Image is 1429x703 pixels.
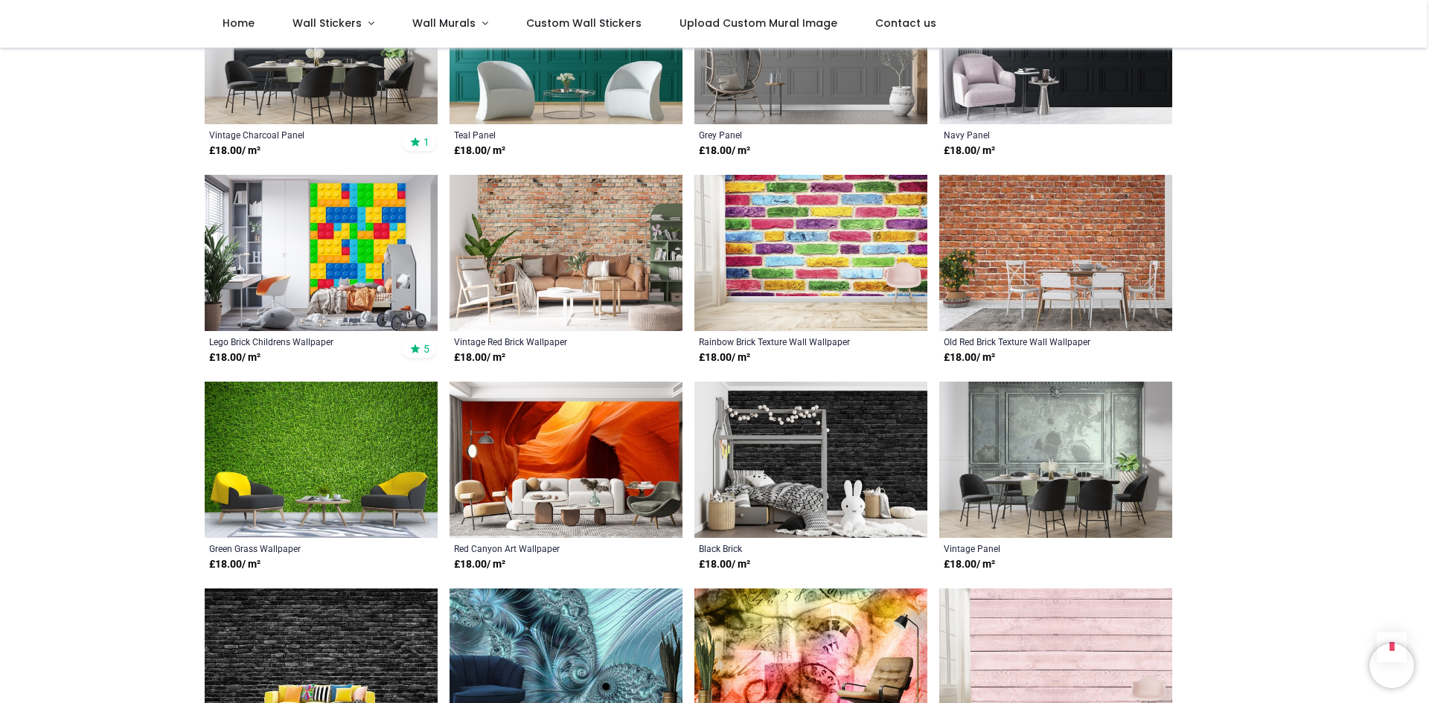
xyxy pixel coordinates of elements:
strong: £ 18.00 / m² [209,144,260,158]
strong: £ 18.00 / m² [699,350,750,365]
img: Old Red Brick Texture Wall Wall Mural Wallpaper [939,175,1172,331]
img: Lego Brick Childrens Wall Mural Wallpaper [205,175,438,331]
a: Red Canyon Art Wallpaper [454,542,633,554]
img: Black Brick Wall Mural - Mod2 [694,382,927,538]
strong: £ 18.00 / m² [699,144,750,158]
strong: £ 18.00 / m² [454,557,505,572]
span: Wall Stickers [292,16,362,31]
strong: £ 18.00 / m² [454,350,505,365]
span: Upload Custom Mural Image [680,16,837,31]
a: Grey Panel [699,129,878,141]
iframe: Brevo live chat [1369,643,1414,688]
span: Wall Murals [412,16,476,31]
img: Vintage Red Brick Wall Mural Wallpaper [450,175,682,331]
a: Green Grass Wallpaper [209,542,389,554]
a: Vintage Panel [944,542,1123,554]
strong: £ 18.00 / m² [699,557,750,572]
a: Vintage Red Brick Wallpaper [454,336,633,347]
strong: £ 18.00 / m² [944,557,995,572]
a: Rainbow Brick Texture Wall Wallpaper [699,336,878,347]
strong: £ 18.00 / m² [454,144,505,158]
span: 5 [423,342,429,356]
a: Navy Panel [944,129,1123,141]
a: Black Brick [699,542,878,554]
img: Green Grass Wall Mural Wallpaper [205,382,438,538]
a: Old Red Brick Texture Wall Wallpaper [944,336,1123,347]
a: Lego Brick Childrens Wallpaper [209,336,389,347]
img: Red Canyon Art Wall Mural Wallpaper [450,382,682,538]
span: Custom Wall Stickers [526,16,642,31]
img: Rainbow Brick Texture Wall Wall Mural Wallpaper [694,175,927,331]
strong: £ 18.00 / m² [209,350,260,365]
strong: £ 18.00 / m² [944,144,995,158]
span: Contact us [875,16,936,31]
img: Vintage Panel Wall Mural [939,382,1172,538]
span: Home [223,16,255,31]
strong: £ 18.00 / m² [944,350,995,365]
strong: £ 18.00 / m² [209,557,260,572]
a: Vintage Charcoal Panel [209,129,389,141]
span: 1 [423,135,429,149]
a: Teal Panel [454,129,633,141]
